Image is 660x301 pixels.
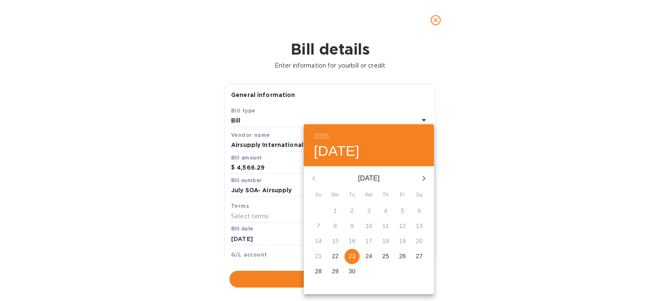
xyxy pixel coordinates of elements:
button: 28 [311,264,326,279]
p: 25 [382,252,389,260]
button: 26 [395,249,410,264]
span: Sa [412,191,427,199]
span: Tu [344,191,360,199]
p: 29 [332,267,339,275]
p: 30 [349,267,355,275]
span: Mo [328,191,343,199]
button: 25 [378,249,393,264]
button: 30 [344,264,360,279]
button: [DATE] [314,142,360,160]
p: 26 [399,252,406,260]
button: 2025 [314,131,329,142]
button: 23 [344,249,360,264]
button: 24 [361,249,376,264]
p: [DATE] [324,173,414,183]
span: Su [311,191,326,199]
p: 23 [349,252,355,260]
p: 27 [416,252,423,260]
span: We [361,191,376,199]
span: Fr [395,191,410,199]
button: 22 [328,249,343,264]
button: 27 [412,249,427,264]
button: 29 [328,264,343,279]
p: 24 [365,252,372,260]
p: 22 [332,252,339,260]
p: 28 [315,267,322,275]
span: Th [378,191,393,199]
